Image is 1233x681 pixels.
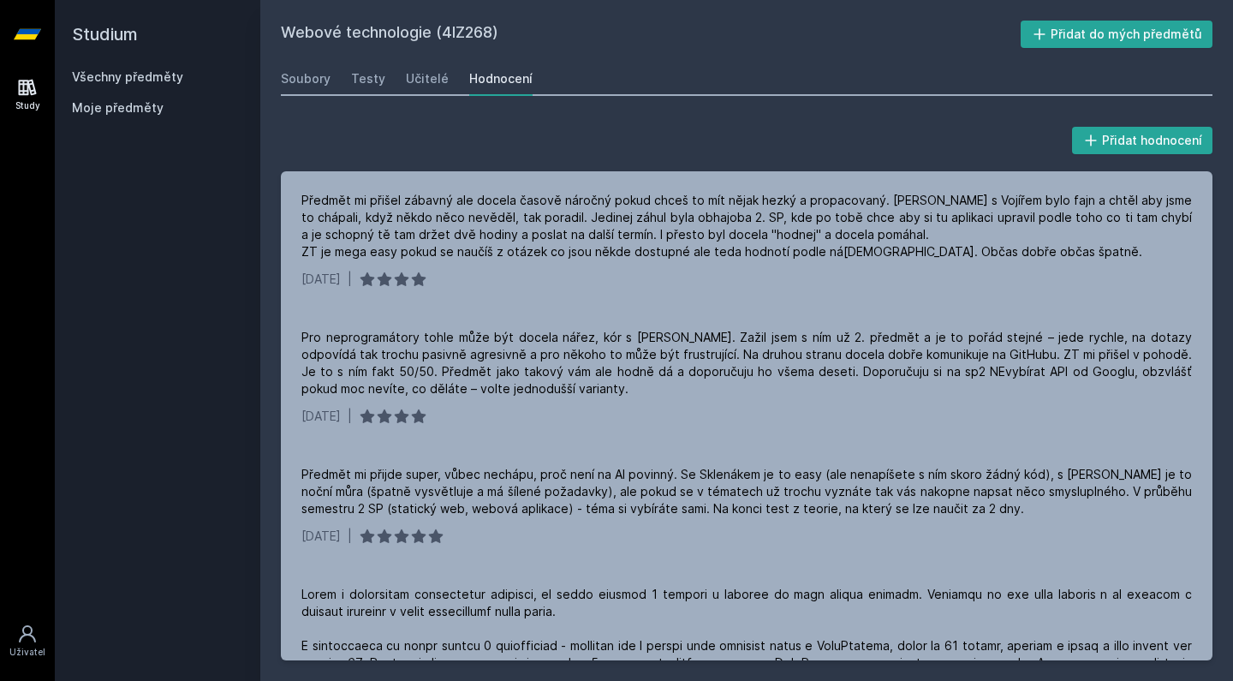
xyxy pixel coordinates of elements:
div: Study [15,99,40,112]
div: | [348,408,352,425]
a: Study [3,69,51,121]
a: Uživatel [3,615,51,667]
div: Pro neprogramátory tohle může být docela nářez, kór s [PERSON_NAME]. Zažil jsem s ním už 2. předm... [301,329,1192,397]
a: Všechny předměty [72,69,183,84]
a: Testy [351,62,385,96]
div: Hodnocení [469,70,533,87]
button: Přidat hodnocení [1072,127,1213,154]
div: [DATE] [301,408,341,425]
div: Uživatel [9,646,45,659]
div: Testy [351,70,385,87]
a: Hodnocení [469,62,533,96]
a: Soubory [281,62,331,96]
div: Učitelé [406,70,449,87]
button: Přidat do mých předmětů [1021,21,1213,48]
div: | [348,528,352,545]
div: [DATE] [301,271,341,288]
div: | [348,271,352,288]
div: Předmět mi přišel zábavný ale docela časově náročný pokud chceš to mít nějak hezký a propacovaný.... [301,192,1192,260]
div: [DATE] [301,528,341,545]
h2: Webové technologie (4IZ268) [281,21,1021,48]
div: Předmět mi přijde super, vůbec nechápu, proč není na AI povinný. Se Sklenákem je to easy (ale nen... [301,466,1192,517]
div: Soubory [281,70,331,87]
span: Moje předměty [72,99,164,116]
a: Učitelé [406,62,449,96]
